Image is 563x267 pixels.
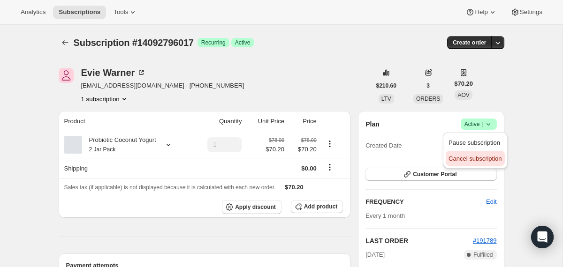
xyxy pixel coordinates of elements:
[304,203,337,210] span: Add product
[446,135,504,150] button: Pause subscription
[447,36,492,49] button: Create order
[59,158,192,178] th: Shipping
[192,111,245,132] th: Quantity
[426,82,430,89] span: 3
[322,139,337,149] button: Product actions
[64,184,276,191] span: Sales tax (if applicable) is not displayed because it is calculated with each new order.
[59,36,72,49] button: Subscriptions
[21,8,46,16] span: Analytics
[365,168,496,181] button: Customer Portal
[59,68,74,83] span: Evie Warner
[222,200,281,214] button: Apply discount
[365,119,380,129] h2: Plan
[365,141,402,150] span: Created Date
[266,145,284,154] span: $70.20
[108,6,143,19] button: Tools
[235,39,251,46] span: Active
[376,82,396,89] span: $210.60
[74,37,194,48] span: Subscription #14092796017
[449,155,502,162] span: Cancel subscription
[269,137,284,143] small: $78.00
[371,79,402,92] button: $210.60
[381,96,391,102] span: LTV
[322,162,337,172] button: Shipping actions
[421,79,435,92] button: 3
[89,146,116,153] small: 2 Jar Pack
[81,68,146,77] div: Evie Warner
[365,212,405,219] span: Every 1 month
[473,237,497,244] a: #191789
[81,94,129,104] button: Product actions
[475,8,487,16] span: Help
[482,120,483,128] span: |
[480,194,502,209] button: Edit
[235,203,276,211] span: Apply discount
[416,96,440,102] span: ORDERS
[531,226,554,248] div: Open Intercom Messenger
[59,111,192,132] th: Product
[446,151,504,166] button: Cancel subscription
[473,251,493,259] span: Fulfilled
[59,8,100,16] span: Subscriptions
[290,145,317,154] span: $70.20
[81,81,244,90] span: [EMAIL_ADDRESS][DOMAIN_NAME] · [PHONE_NUMBER]
[453,39,486,46] span: Create order
[505,6,548,19] button: Settings
[244,111,287,132] th: Unit Price
[413,171,456,178] span: Customer Portal
[454,79,473,89] span: $70.20
[301,137,317,143] small: $78.00
[520,8,542,16] span: Settings
[473,236,497,245] button: #191789
[291,200,343,213] button: Add product
[287,111,320,132] th: Price
[285,184,304,191] span: $70.20
[365,250,385,260] span: [DATE]
[365,197,486,207] h2: FREQUENCY
[365,236,473,245] h2: LAST ORDER
[82,135,156,154] div: Probiotic Coconut Yogurt
[114,8,128,16] span: Tools
[53,6,106,19] button: Subscriptions
[464,119,493,129] span: Active
[201,39,226,46] span: Recurring
[15,6,51,19] button: Analytics
[460,6,502,19] button: Help
[301,165,317,172] span: $0.00
[449,139,500,146] span: Pause subscription
[486,197,496,207] span: Edit
[457,92,469,98] span: AOV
